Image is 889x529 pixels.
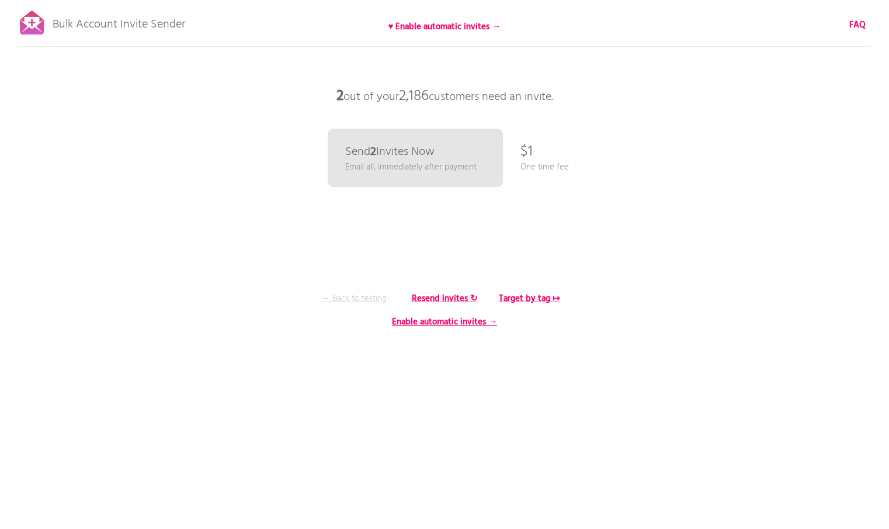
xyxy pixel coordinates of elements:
p: out of your customers need an invite. [269,79,620,114]
p: $1 [520,134,533,170]
b: Resend invites ↻ [412,292,478,306]
p: One time fee [520,161,569,174]
a: Send2Invites Now Email all, immediately after payment [328,129,503,187]
p: Send Invites Now [345,146,435,158]
b: 2 [336,85,343,108]
p: Bulk Account Invite Sender [53,7,185,36]
b: FAQ [849,18,866,32]
a: FAQ [849,19,866,32]
span: 2,186 [399,85,429,108]
b: 2 [370,143,376,161]
p: Email all, immediately after payment [345,161,477,174]
b: ♥ Enable automatic invites → [388,20,501,34]
b: Enable automatic invites → [392,315,497,329]
p: ← Back to testing [310,292,398,305]
b: Target by tag ↦ [499,292,560,306]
